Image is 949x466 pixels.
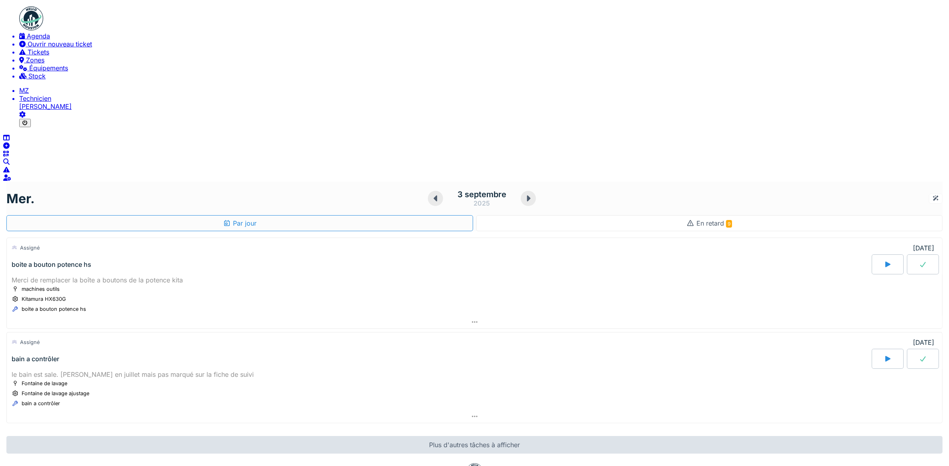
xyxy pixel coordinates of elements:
li: MZ [19,86,946,94]
div: boite a bouton potence hs [12,260,91,268]
img: Badge_color-CXgf-gQk.svg [19,6,43,30]
div: boite a bouton potence hs [22,306,86,312]
div: Fontaine de lavage ajustage [22,390,89,396]
div: Technicien [19,94,946,102]
a: Zones [19,56,946,64]
li: [PERSON_NAME] [19,94,946,110]
div: bain a contrôler [22,400,60,406]
div: Fontaine de lavage [22,380,67,386]
div: 2025 [474,199,490,207]
div: Assigné [20,339,40,345]
span: En retard [696,219,732,227]
div: machines outils [22,286,60,292]
span: Tickets [28,48,49,56]
div: [DATE] [913,244,934,252]
h1: mer. [6,191,35,206]
a: Tickets [19,48,946,56]
a: Ouvrir nouveau ticket [19,40,946,48]
div: le bain est sale. [PERSON_NAME] en juillet mais pas marqué sur la fiche de suivi [12,370,937,378]
div: Plus d'autres tâches à afficher [6,436,943,454]
div: Merci de remplacer la boîte a boutons de la potence kita [12,276,937,284]
a: Stock [19,72,946,80]
span: Agenda [27,32,50,40]
span: Ouvrir nouveau ticket [28,40,92,48]
div: bain a contrôler [12,355,59,363]
a: Équipements [19,64,946,72]
div: Assigné [20,245,40,251]
div: Par jour [223,219,257,227]
a: MZ Technicien[PERSON_NAME] [19,86,946,110]
span: Zones [26,56,44,64]
span: 9 [726,220,732,228]
a: Agenda [19,32,946,40]
div: [DATE] [913,338,934,346]
div: 3 septembre [457,190,506,199]
div: Kitamura HX630G [22,296,66,302]
span: Équipements [29,64,68,72]
span: Stock [28,72,46,80]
